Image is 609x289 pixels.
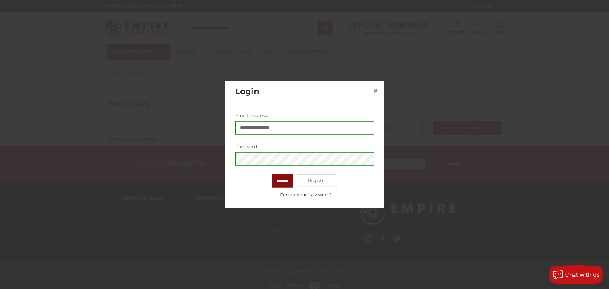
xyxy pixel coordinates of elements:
span: Chat with us [565,272,599,278]
a: Forgot your password? [239,191,374,198]
h2: Login [235,85,370,97]
label: Email Address: [235,112,374,119]
button: Chat with us [549,265,603,284]
span: × [373,84,378,97]
label: Password: [235,143,374,150]
a: Close [370,86,381,96]
a: Register [298,174,337,187]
